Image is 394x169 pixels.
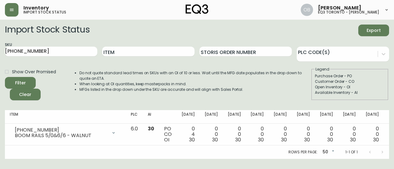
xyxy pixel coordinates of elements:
span: 30 [235,136,241,143]
div: 0 0 [320,126,333,143]
span: 30 [281,136,287,143]
div: 0 0 [274,126,287,143]
button: Export [358,25,389,36]
button: Clear [10,89,41,100]
div: PO CO [164,126,172,143]
p: 1-1 of 1 [345,149,358,155]
div: 0 0 [297,126,310,143]
th: [DATE] [246,110,269,124]
li: MFGs listed in the drop down under the SKU are accurate and will align with Sales Portal. [79,87,311,92]
div: 0 0 [343,126,356,143]
img: logo [186,4,208,14]
th: [DATE] [315,110,338,124]
div: 0 0 [205,126,218,143]
div: 0 0 [228,126,241,143]
th: [DATE] [223,110,246,124]
span: 30 [148,125,154,132]
li: When looking at OI quantities, keep masterpacks in mind. [79,81,311,87]
div: Purchase Order - PO [315,73,385,79]
div: [PHONE_NUMBER]BOOM RAILS 5/0&6/6 - WALNUT [10,126,121,140]
th: [DATE] [177,110,200,124]
div: Open Inventory - OI [315,84,385,90]
th: AI [143,110,159,124]
span: OI [164,136,169,143]
th: PLC [126,110,143,124]
span: Clear [15,91,36,98]
div: BOOM RAILS 5/0&6/6 - WALNUT [15,133,107,138]
span: Inventory [23,6,49,10]
img: 8e0065c524da89c5c924d5ed86cfe468 [301,4,313,16]
th: Item [5,110,126,124]
th: [DATE] [338,110,361,124]
span: 30 [327,136,333,143]
div: 0 0 [251,126,264,143]
span: 30 [350,136,356,143]
button: Filter [5,77,36,89]
p: Rows per page: [288,149,318,155]
h2: Import Stock Status [5,25,90,36]
div: 0 0 [366,126,379,143]
legend: Legend [315,67,330,72]
div: 0 4 [182,126,195,143]
th: [DATE] [292,110,315,124]
span: Export [363,27,384,34]
h5: import stock status [23,10,66,14]
div: [PHONE_NUMBER] [15,127,107,133]
span: 30 [304,136,310,143]
span: 30 [212,136,218,143]
div: 50 [320,147,336,157]
span: 30 [373,136,379,143]
span: 30 [189,136,195,143]
td: 6.0 [126,124,143,145]
th: [DATE] [269,110,292,124]
th: [DATE] [361,110,384,124]
th: [DATE] [200,110,223,124]
h5: eq3 toronto - [PERSON_NAME] [318,10,379,14]
div: Customer Order - CO [315,79,385,84]
div: Available Inventory - AI [315,90,385,95]
span: Show Over Promised [12,69,56,75]
span: [PERSON_NAME] [318,6,361,10]
span: 30 [258,136,264,143]
li: Do not quote standard lead times on SKUs with an OI of 10 or less. Wait until the MFG date popula... [79,70,311,81]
